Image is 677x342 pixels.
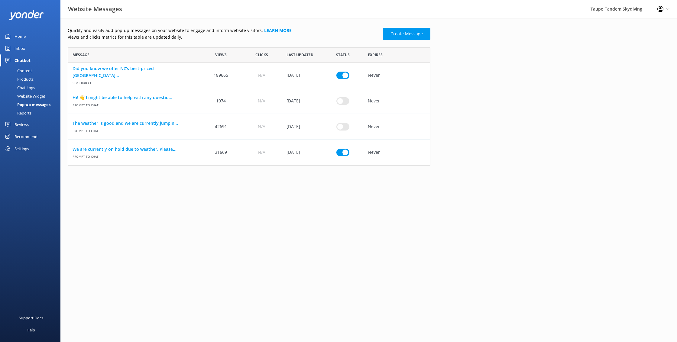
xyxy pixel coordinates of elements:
a: We are currently on hold due to weather. Please... [73,146,196,153]
span: Last updated [287,52,313,58]
div: 07 May 2025 [282,88,322,114]
a: Did you know we offer NZ's best-priced [GEOGRAPHIC_DATA]... [73,65,196,79]
div: 30 Jan 2025 [282,63,322,88]
span: N/A [258,72,265,79]
div: Chat Logs [4,83,35,92]
span: Prompt to Chat [73,127,196,133]
span: Message [73,52,89,58]
div: Reports [4,109,31,117]
div: 11 Oct 2025 [282,114,322,140]
div: Pop-up messages [4,100,50,109]
div: row [68,140,430,165]
span: Status [336,52,350,58]
div: row [68,63,430,88]
div: 13 Oct 2025 [282,140,322,165]
a: Products [4,75,60,83]
h3: Website Messages [68,4,122,14]
div: Inbox [15,42,25,54]
div: Never [363,140,430,165]
div: Never [363,88,430,114]
a: Hi! 👋 I might be able to help with any questio... [73,94,196,101]
a: Create Message [383,28,430,40]
div: Home [15,30,26,42]
div: Products [4,75,34,83]
span: N/A [258,98,265,104]
div: Reviews [15,118,29,131]
div: Never [363,114,430,140]
div: 31669 [201,140,241,165]
div: Content [4,66,32,75]
div: Support Docs [19,312,43,324]
div: Chatbot [15,54,31,66]
span: Clicks [255,52,268,58]
div: row [68,114,430,140]
div: 42691 [201,114,241,140]
span: N/A [258,123,265,130]
div: Never [363,63,430,88]
span: Prompt to Chat [73,153,196,159]
div: row [68,88,430,114]
a: Pop-up messages [4,100,60,109]
div: grid [68,63,430,165]
div: Website Widget [4,92,45,100]
span: Chat bubble [73,79,196,85]
a: Reports [4,109,60,117]
div: Recommend [15,131,37,143]
div: Settings [15,143,29,155]
a: Content [4,66,60,75]
p: Views and clicks metrics for this table are updated daily. [68,34,379,40]
a: Chat Logs [4,83,60,92]
div: 1974 [201,88,241,114]
p: Quickly and easily add pop-up messages on your website to engage and inform website visitors. [68,27,379,34]
a: The weather is good and we are currently jumpin... [73,120,196,127]
span: N/A [258,149,265,156]
a: Learn more [264,27,292,33]
span: Views [215,52,227,58]
div: 189665 [201,63,241,88]
div: Help [27,324,35,336]
span: Prompt to Chat [73,101,196,107]
img: yonder-white-logo.png [9,10,44,20]
a: Website Widget [4,92,60,100]
span: Expires [368,52,383,58]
